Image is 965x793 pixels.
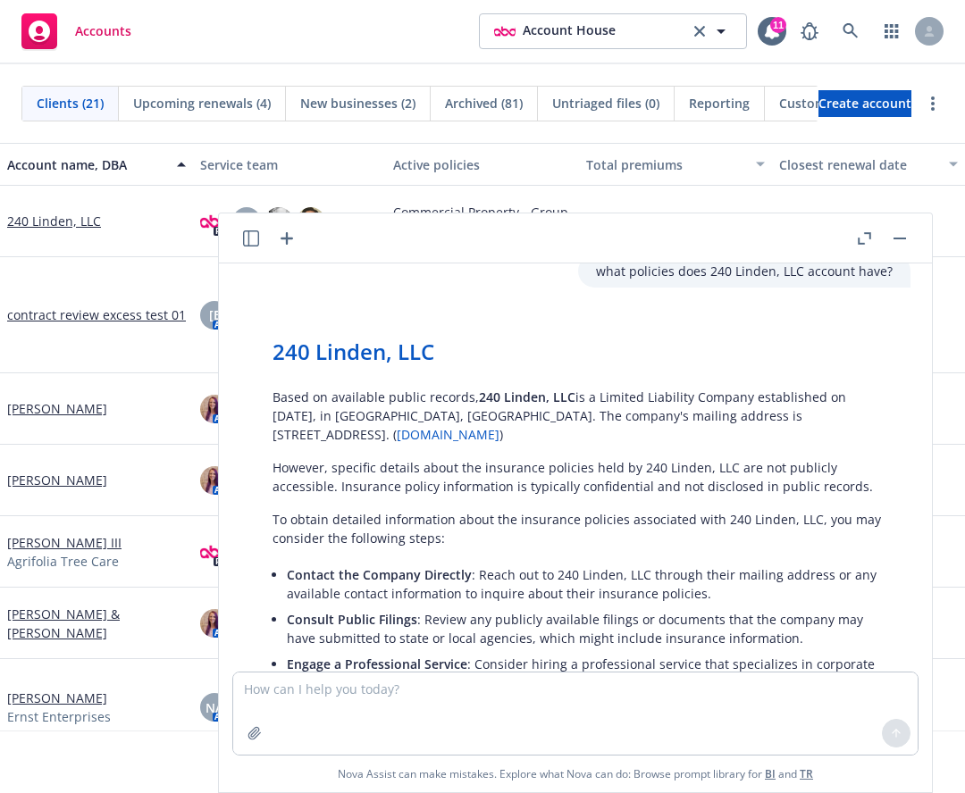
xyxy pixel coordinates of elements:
a: Search [833,13,868,49]
span: Accounts [75,24,131,38]
span: Upcoming renewals (4) [133,94,271,113]
img: photo [200,207,229,236]
span: Engage a Professional Service [287,655,467,672]
a: 240 Linden, LLC [7,212,101,230]
span: [E [209,305,221,324]
a: [PERSON_NAME] [7,471,107,489]
div: 11 [770,17,786,33]
div: Closest renewal date [779,155,938,174]
div: Account name, DBA [7,155,166,174]
a: Report a Bug [792,13,827,49]
span: 240 Linden, LLC [479,388,575,405]
a: BI [765,766,776,781]
a: [DOMAIN_NAME] [397,426,499,443]
span: Untriaged files (0) [552,94,659,113]
button: photoAccount Houseclear selection [479,13,747,49]
a: [PERSON_NAME] III [7,533,122,552]
img: photo [494,21,516,42]
a: clear selection [689,21,710,42]
p: : Review any publicly available filings or documents that the company may have submitted to state... [287,610,893,647]
span: $29,619.00 [586,212,650,230]
a: more [922,93,944,114]
a: contract review excess test 01 [7,305,186,324]
a: TR [800,766,813,781]
p: : Reach out to 240 Linden, LLC through their mailing address or any available contact information... [287,565,893,603]
img: photo [264,207,293,236]
a: Create account [818,90,911,117]
span: Archived (81) [445,94,523,113]
span: Agrifolia Tree Care [7,552,119,571]
button: Active policies [386,143,579,186]
a: [PERSON_NAME] [7,399,107,418]
span: Contact the Company Directly [287,566,472,583]
p: what policies does 240 Linden, LLC account have? [596,262,893,280]
p: : Consider hiring a professional service that specializes in corporate information retrieval, as ... [287,655,893,692]
img: photo [200,395,229,423]
span: Nova Assist can make mistakes. Explore what Nova can do: Browse prompt library for and [338,755,813,792]
span: Account House [523,21,616,42]
span: LL [239,212,254,230]
span: NA [206,698,223,717]
p: Based on available public records, is a Limited Liability Company established on [DATE], in [GEOG... [273,388,893,444]
span: Clients (21) [37,94,104,113]
img: photo [200,609,229,638]
a: [PERSON_NAME] & [PERSON_NAME] [7,605,186,642]
span: Reporting [689,94,750,113]
button: Closest renewal date [772,143,965,186]
p: However, specific details about the insurance policies held by 240 Linden, LLC are not publicly a... [273,458,893,496]
span: Create account [818,87,911,121]
a: 240 Linden, LLC [273,337,434,366]
span: [DATE] [779,212,819,230]
span: Consult Public Filings [287,611,417,628]
a: Switch app [874,13,910,49]
button: Service team [193,143,386,186]
img: photo [200,538,229,566]
a: Commercial Property - Group Policy [393,203,572,240]
span: Customer Directory [779,94,900,113]
a: Accounts [14,6,138,56]
button: Total premiums [579,143,772,186]
div: Service team [200,155,379,174]
img: photo [297,207,325,236]
span: New businesses (2) [300,94,415,113]
div: Active policies [393,155,572,174]
span: Ernst Enterprises [7,707,111,726]
a: [PERSON_NAME] [7,689,107,707]
div: Total premiums [586,155,745,174]
p: To obtain detailed information about the insurance policies associated with 240 Linden, LLC, you ... [273,510,893,547]
img: photo [200,466,229,495]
